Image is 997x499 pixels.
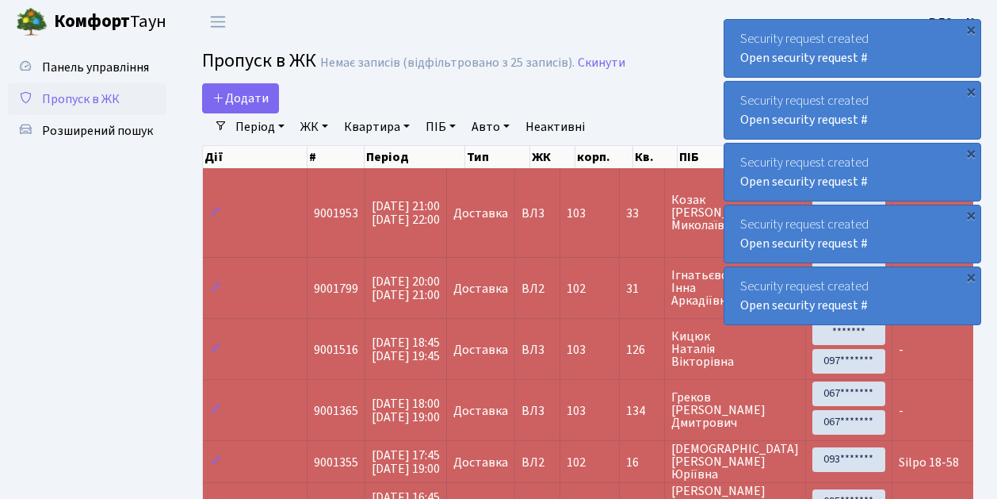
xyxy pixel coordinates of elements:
a: Панель управління [8,52,166,83]
span: Додати [212,90,269,107]
th: # [308,146,365,168]
div: Немає записів (відфільтровано з 25 записів). [320,56,575,71]
span: Кицюк Наталія Вікторівна [671,330,799,368]
a: Open security request # [740,111,868,129]
span: Silpo 18-58 [899,454,959,471]
a: Неактивні [519,113,591,140]
a: Квартира [338,113,416,140]
span: Козак [PERSON_NAME] Миколаївна [671,194,799,232]
span: [DATE] 18:45 [DATE] 19:45 [372,334,440,365]
span: Таун [54,9,166,36]
a: Додати [202,83,279,113]
span: Греков [PERSON_NAME] Дмитрович [671,391,799,429]
span: 102 [567,454,586,471]
a: Open security request # [740,235,868,252]
span: Панель управління [42,59,149,76]
a: Open security request # [740,173,868,190]
span: ВЛ2 [521,456,553,469]
span: Пропуск в ЖК [202,47,316,75]
span: ВЛ3 [521,207,553,220]
div: × [963,21,979,37]
div: Security request created [724,20,980,77]
span: - [899,402,903,420]
span: 31 [626,282,658,295]
span: 9001516 [314,341,358,359]
span: ВЛ3 [521,344,553,356]
span: 9001365 [314,402,358,420]
span: Доставка [453,456,508,469]
span: 16 [626,456,658,469]
div: × [963,83,979,99]
a: Пропуск в ЖК [8,83,166,115]
th: Період [365,146,465,168]
button: Переключити навігацію [198,9,238,35]
img: logo.png [16,6,48,38]
span: [DEMOGRAPHIC_DATA] [PERSON_NAME] Юріївна [671,443,799,481]
span: 33 [626,207,658,220]
span: ВЛ2 [521,282,553,295]
b: Комфорт [54,9,130,34]
span: [DATE] 18:00 [DATE] 19:00 [372,395,440,426]
th: корп. [575,146,633,168]
span: Доставка [453,207,508,220]
a: Період [229,113,291,140]
div: Security request created [724,267,980,324]
a: ПІБ [419,113,462,140]
th: Кв. [633,146,678,168]
a: ЖК [294,113,334,140]
span: 9001799 [314,280,358,297]
th: Дії [203,146,308,168]
b: ВЛ2 -. К. [929,13,978,31]
span: 134 [626,405,658,417]
a: Скинути [578,56,625,71]
span: 9001953 [314,205,358,222]
div: Security request created [724,144,980,201]
a: Open security request # [740,297,868,314]
span: Пропуск в ЖК [42,90,120,108]
span: 103 [567,205,586,222]
div: × [963,269,979,285]
span: [DATE] 20:00 [DATE] 21:00 [372,273,440,304]
span: Доставка [453,344,508,356]
span: Розширений пошук [42,122,153,140]
span: 103 [567,402,586,420]
span: 103 [567,341,586,359]
span: ВЛ3 [521,405,553,417]
span: [DATE] 17:45 [DATE] 19:00 [372,447,440,478]
span: 126 [626,344,658,356]
a: Open security request # [740,49,868,67]
a: ВЛ2 -. К. [929,13,978,32]
div: Security request created [724,205,980,263]
span: 102 [567,280,586,297]
span: Ігнатьєвська Інна Аркадіївна [671,269,799,307]
div: × [963,145,979,161]
th: Тип [465,146,530,168]
span: Доставка [453,282,508,295]
span: Доставка [453,405,508,417]
span: 9001355 [314,454,358,471]
div: Security request created [724,82,980,139]
span: [DATE] 21:00 [DATE] 22:00 [372,198,440,228]
div: × [963,207,979,223]
a: Розширений пошук [8,115,166,147]
th: ЖК [530,146,575,168]
th: ПІБ [678,146,789,168]
span: - [899,341,903,359]
a: Авто [465,113,516,140]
